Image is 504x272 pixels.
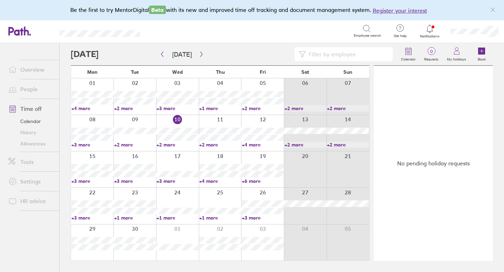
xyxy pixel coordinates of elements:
a: +4 more [242,142,284,148]
label: Requests [420,55,443,62]
a: +3 more [114,178,156,184]
label: Book [474,55,490,62]
a: +3 more [156,105,198,112]
a: Settings [3,174,59,188]
button: [DATE] [167,49,197,60]
label: Calendar [397,55,420,62]
a: +2 more [114,142,156,148]
a: +3 more [71,178,113,184]
a: +6 more [242,178,284,184]
a: HR advice [3,194,59,208]
a: Overview [3,63,59,77]
div: Be the first to try MentorDigital with its new and improved time off tracking and document manage... [70,6,434,15]
a: +2 more [327,142,369,148]
a: My holidays [443,43,470,65]
input: Filter by employee [306,48,388,61]
a: Calendar [397,43,420,65]
a: +4 more [71,105,113,112]
button: Register your interest [373,6,427,15]
a: Notifications [419,24,441,38]
span: Fri [260,69,266,75]
span: 0 [420,49,443,54]
a: +3 more [242,215,284,221]
a: +1 more [114,215,156,221]
a: +2 more [114,105,156,112]
a: Tools [3,155,59,169]
a: +2 more [285,142,327,148]
a: +3 more [156,178,198,184]
a: +1 more [199,105,241,112]
div: No pending holiday requests [374,66,493,261]
a: +4 more [199,178,241,184]
span: Sun [343,69,352,75]
div: Search [159,28,177,34]
a: +2 more [327,105,369,112]
a: +2 more [242,105,284,112]
a: 0Requests [420,43,443,65]
a: History [3,127,59,138]
a: +2 more [199,142,241,148]
span: Get help [389,34,412,38]
span: Beta [149,6,166,14]
a: +3 more [71,142,113,148]
span: Wed [172,69,183,75]
span: Sat [301,69,309,75]
span: Tue [131,69,139,75]
a: Calendar [3,116,59,127]
a: Time off [3,102,59,116]
span: Thu [216,69,225,75]
a: +1 more [156,215,198,221]
span: Mon [87,69,98,75]
a: +2 more [156,142,198,148]
a: +3 more [71,215,113,221]
a: +2 more [285,105,327,112]
a: Allowances [3,138,59,149]
a: Book [470,43,493,65]
a: +1 more [199,215,241,221]
label: My holidays [443,55,470,62]
span: Notifications [419,34,441,38]
a: People [3,82,59,96]
span: Employee search [354,34,381,38]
